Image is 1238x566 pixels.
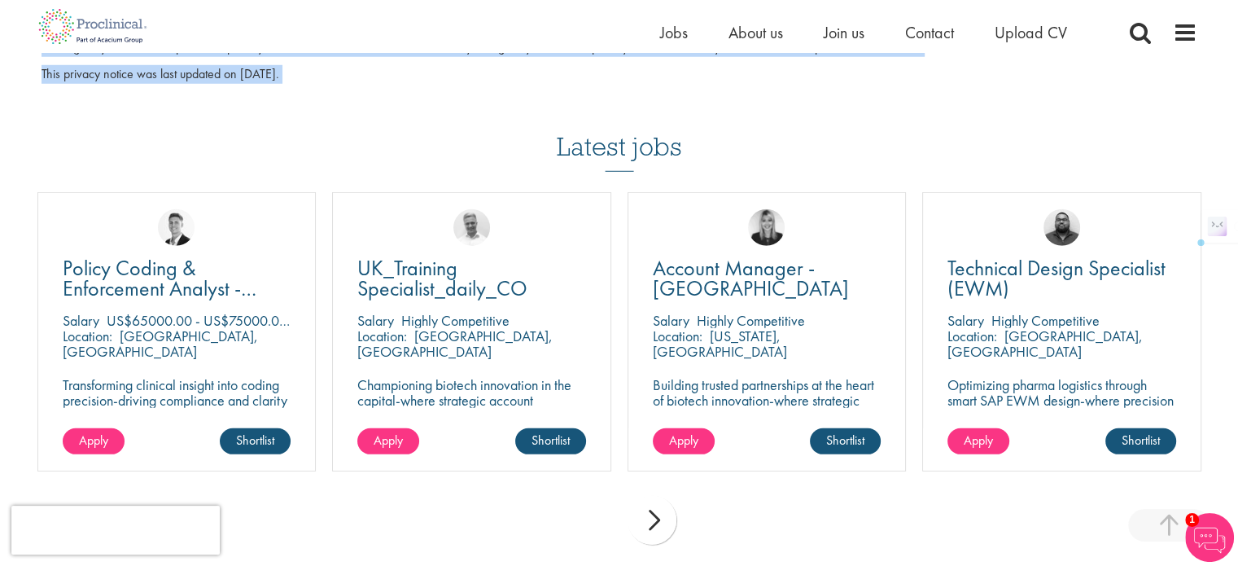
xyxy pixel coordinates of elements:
[357,254,527,302] span: UK_Training Specialist_daily_CO
[1105,428,1176,454] a: Shortlist
[357,327,407,345] span: Location:
[357,377,586,439] p: Championing biotech innovation in the capital-where strategic account management meets scientific...
[63,327,258,361] p: [GEOGRAPHIC_DATA], [GEOGRAPHIC_DATA]
[748,209,785,246] img: Janelle Jones
[947,327,997,345] span: Location:
[63,428,125,454] a: Apply
[653,258,881,299] a: Account Manager - [GEOGRAPHIC_DATA]
[947,254,1166,302] span: Technical Design Specialist (EWM)
[11,506,220,555] iframe: reCAPTCHA
[810,428,881,454] a: Shortlist
[964,432,993,449] span: Apply
[653,428,715,454] a: Apply
[728,22,783,43] a: About us
[79,432,108,449] span: Apply
[947,377,1176,439] p: Optimizing pharma logistics through smart SAP EWM design-where precision meets performance in eve...
[995,22,1067,43] a: Upload CV
[453,209,490,246] img: Joshua Bye
[220,428,291,454] a: Shortlist
[63,254,256,322] span: Policy Coding & Enforcement Analyst - Remote
[947,327,1143,361] p: [GEOGRAPHIC_DATA], [GEOGRAPHIC_DATA]
[947,311,984,330] span: Salary
[991,311,1100,330] p: Highly Competitive
[697,311,805,330] p: Highly Competitive
[653,327,702,345] span: Location:
[158,209,195,246] img: George Watson
[947,258,1176,299] a: Technical Design Specialist (EWM)
[515,428,586,454] a: Shortlist
[653,377,881,439] p: Building trusted partnerships at the heart of biotech innovation-where strategic account manageme...
[63,377,291,423] p: Transforming clinical insight into coding precision-driving compliance and clarity in healthcare ...
[653,327,787,361] p: [US_STATE], [GEOGRAPHIC_DATA]
[1185,513,1234,562] img: Chatbot
[401,311,510,330] p: Highly Competitive
[660,22,688,43] a: Jobs
[357,327,553,361] p: [GEOGRAPHIC_DATA], [GEOGRAPHIC_DATA]
[905,22,954,43] a: Contact
[653,254,849,302] span: Account Manager - [GEOGRAPHIC_DATA]
[357,311,394,330] span: Salary
[824,22,864,43] a: Join us
[357,258,586,299] a: UK_Training Specialist_daily_CO
[42,65,1197,84] p: This privacy notice was last updated on [DATE].
[357,428,419,454] a: Apply
[107,311,349,330] p: US$65000.00 - US$75000.00 per annum
[628,496,676,545] div: next
[669,432,698,449] span: Apply
[1185,513,1199,527] span: 1
[653,311,689,330] span: Salary
[63,258,291,299] a: Policy Coding & Enforcement Analyst - Remote
[1043,209,1080,246] img: Ashley Bennett
[557,92,682,172] h3: Latest jobs
[374,432,403,449] span: Apply
[947,428,1009,454] a: Apply
[63,327,112,345] span: Location:
[63,311,99,330] span: Salary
